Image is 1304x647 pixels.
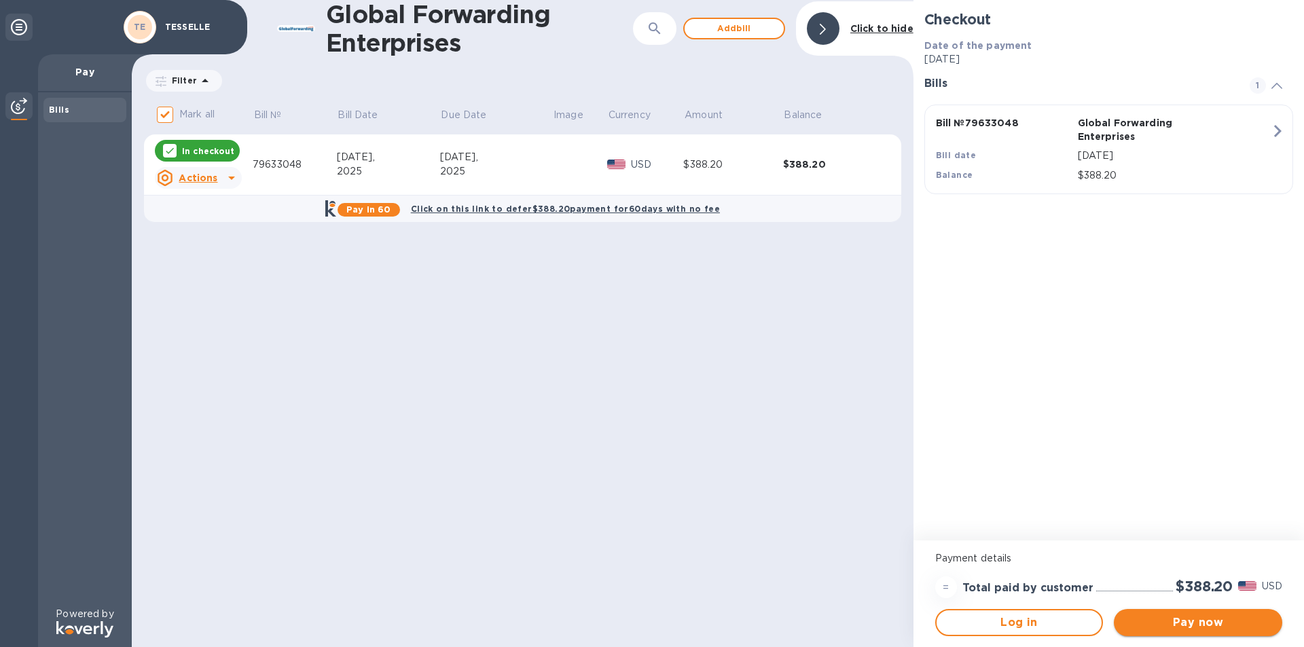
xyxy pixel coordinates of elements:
p: Currency [609,108,651,122]
p: Payment details [935,551,1282,566]
p: Bill Date [338,108,378,122]
p: Pay [49,65,121,79]
p: Due Date [441,108,486,122]
div: $388.20 [683,158,782,172]
span: Log in [947,614,1091,631]
p: USD [1262,579,1282,593]
p: Image [554,108,583,122]
p: USD [631,158,684,172]
p: $388.20 [1078,168,1271,183]
span: Amount [685,108,740,122]
b: Bills [49,105,69,115]
p: Global Forwarding Enterprises [1078,116,1214,143]
div: $388.20 [783,158,882,171]
u: Actions [179,172,217,183]
span: 1 [1250,77,1266,94]
h2: $388.20 [1176,578,1233,595]
img: USD [607,160,626,169]
p: Filter [166,75,197,86]
p: TESSELLE [165,22,233,32]
h3: Bills [924,77,1233,90]
div: = [935,576,957,598]
span: Due Date [441,108,504,122]
b: Click on this link to defer $388.20 payment for 60 days with no fee [411,204,720,214]
img: Logo [56,621,113,637]
div: 2025 [337,164,440,179]
div: [DATE], [337,150,440,164]
button: Log in [935,609,1104,636]
b: Click to hide [850,23,913,34]
b: Date of the payment [924,40,1032,51]
button: Bill №79633048Global Forwarding EnterprisesBill date[DATE]Balance$388.20 [924,105,1293,194]
p: In checkout [182,145,234,157]
div: 2025 [440,164,553,179]
b: Pay in 60 [346,204,391,215]
span: Balance [784,108,839,122]
span: Pay now [1125,614,1271,631]
b: Balance [936,170,973,180]
p: Bill № [254,108,282,122]
button: Pay now [1114,609,1282,636]
span: Bill Date [338,108,395,122]
p: Amount [685,108,723,122]
p: Powered by [56,607,113,621]
p: [DATE] [924,52,1293,67]
div: [DATE], [440,150,553,164]
h3: Total paid by customer [962,582,1093,595]
h2: Checkout [924,11,1293,28]
p: Bill № 79633048 [936,116,1072,130]
span: Add bill [695,20,773,37]
b: TE [134,22,146,32]
button: Addbill [683,18,785,39]
img: USD [1238,581,1256,591]
b: Bill date [936,150,977,160]
div: 79633048 [253,158,337,172]
p: [DATE] [1078,149,1271,163]
span: Bill № [254,108,300,122]
p: Mark all [179,107,215,122]
p: Balance [784,108,822,122]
